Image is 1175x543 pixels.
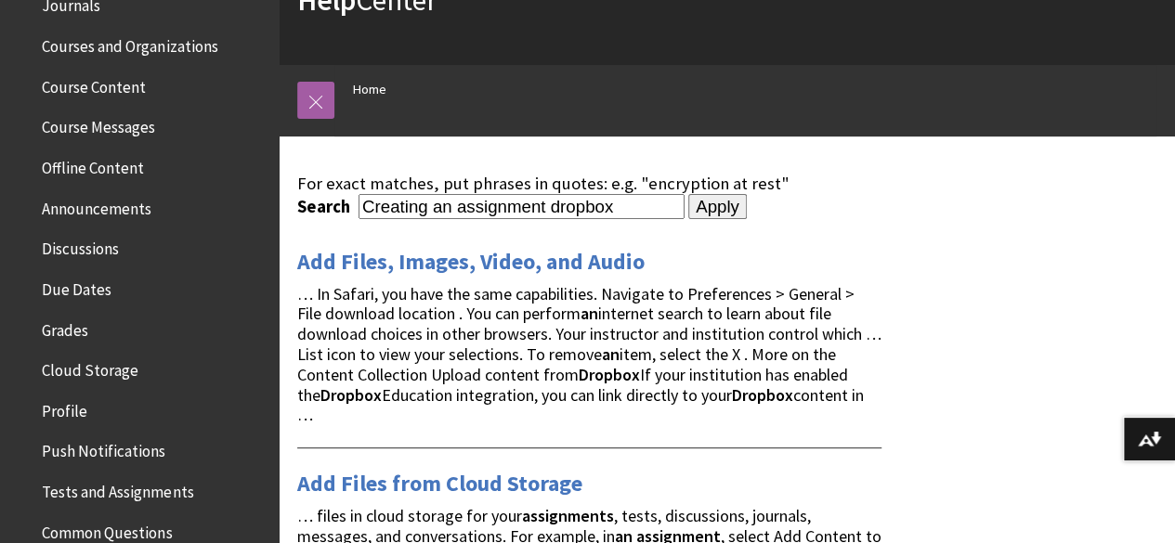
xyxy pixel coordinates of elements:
div: For exact matches, put phrases in quotes: e.g. "encryption at rest" [297,174,881,194]
span: Tests and Assignments [42,476,193,501]
span: Cloud Storage [42,355,138,380]
span: Offline Content [42,152,144,177]
span: Common Questions [42,517,172,542]
span: Courses and Organizations [42,31,217,56]
a: Add Files from Cloud Storage [297,469,582,498]
span: Profile [42,395,87,420]
span: Push Notifications [42,436,165,461]
span: Discussions [42,233,119,258]
span: … In Safari, you have the same capabilities. Navigate to Preferences > General > File download lo... [297,283,881,426]
strong: Dropbox [320,384,382,406]
strong: an [581,303,598,324]
label: Search [297,196,355,217]
span: Grades [42,315,88,340]
input: Apply [688,194,747,220]
a: Add Files, Images, Video, and Audio [297,247,645,277]
span: Course Messages [42,112,155,137]
strong: Dropbox [579,364,640,385]
strong: assignments [522,505,614,526]
strong: an [602,343,620,365]
span: Announcements [42,193,151,218]
strong: Dropbox [732,384,793,406]
a: Home [353,78,386,101]
span: Course Content [42,71,146,97]
span: Due Dates [42,274,111,299]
